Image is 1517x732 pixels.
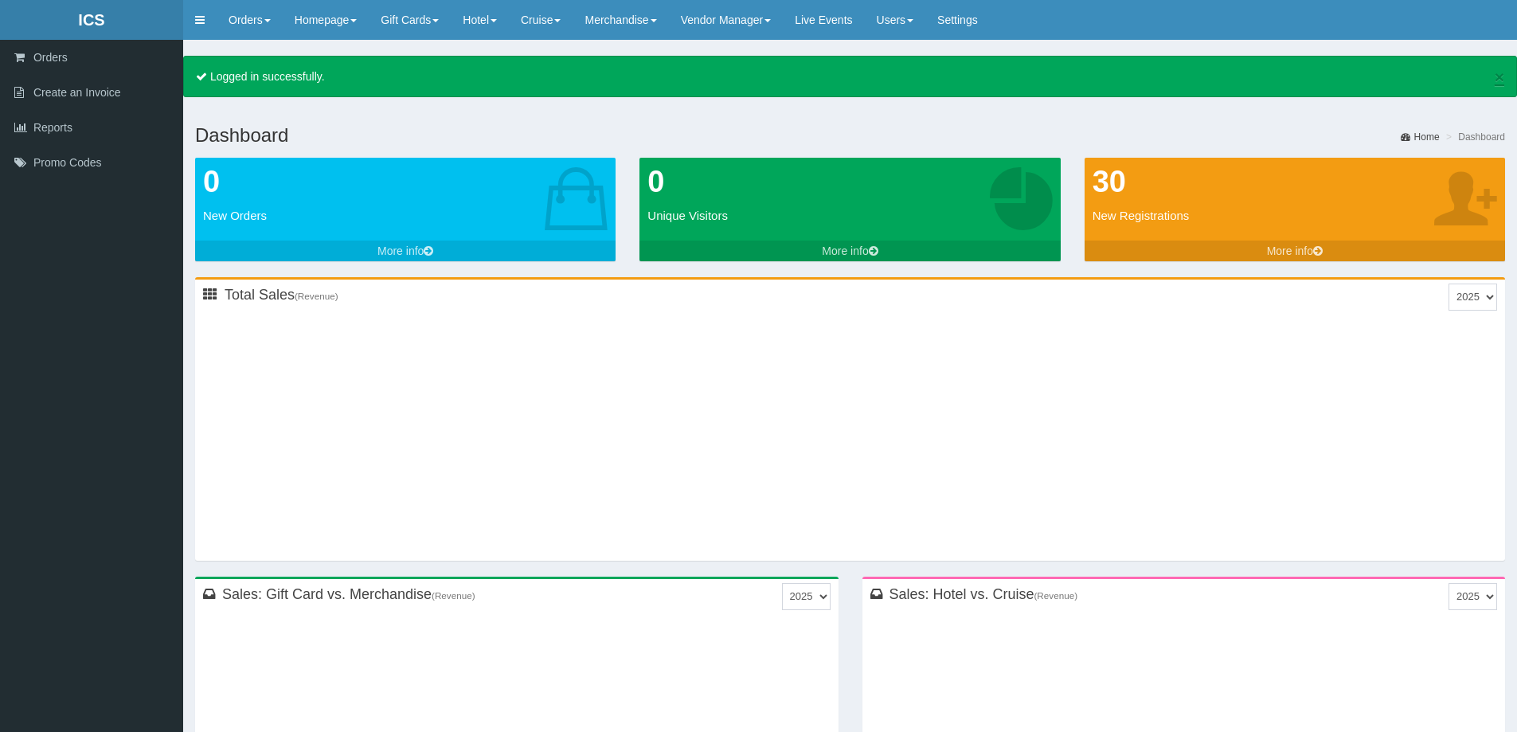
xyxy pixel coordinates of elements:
[1442,131,1505,144] li: Dashboard
[78,11,104,29] b: ICS
[203,166,608,199] h3: 0
[647,166,1052,199] h3: 0
[1093,166,1497,199] h3: 30
[225,288,338,302] h3: Total Sales
[1085,241,1505,261] a: More info
[195,125,1505,146] h1: Dashboard
[647,207,1052,224] p: Unique Visitors
[889,587,1077,601] h3: Sales: Hotel vs. Cruise
[183,56,1517,97] div: Logged in successfully.
[195,241,616,261] a: More info
[639,241,1060,261] a: More info
[1401,131,1440,144] a: Home
[432,590,475,601] small: (Revenue)
[33,51,68,64] span: Orders
[1093,207,1497,224] p: New Registrations
[295,291,338,301] small: (Revenue)
[33,86,121,99] span: Create an Invoice
[33,121,72,134] span: Reports
[33,156,102,169] span: Promo Codes
[1495,69,1504,85] a: close
[1449,583,1497,610] div: Status
[782,583,831,610] div: Status
[222,587,475,601] h3: Sales: Gift Card vs. Merchandise
[1034,590,1077,601] small: (Revenue)
[203,207,608,224] p: New Orders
